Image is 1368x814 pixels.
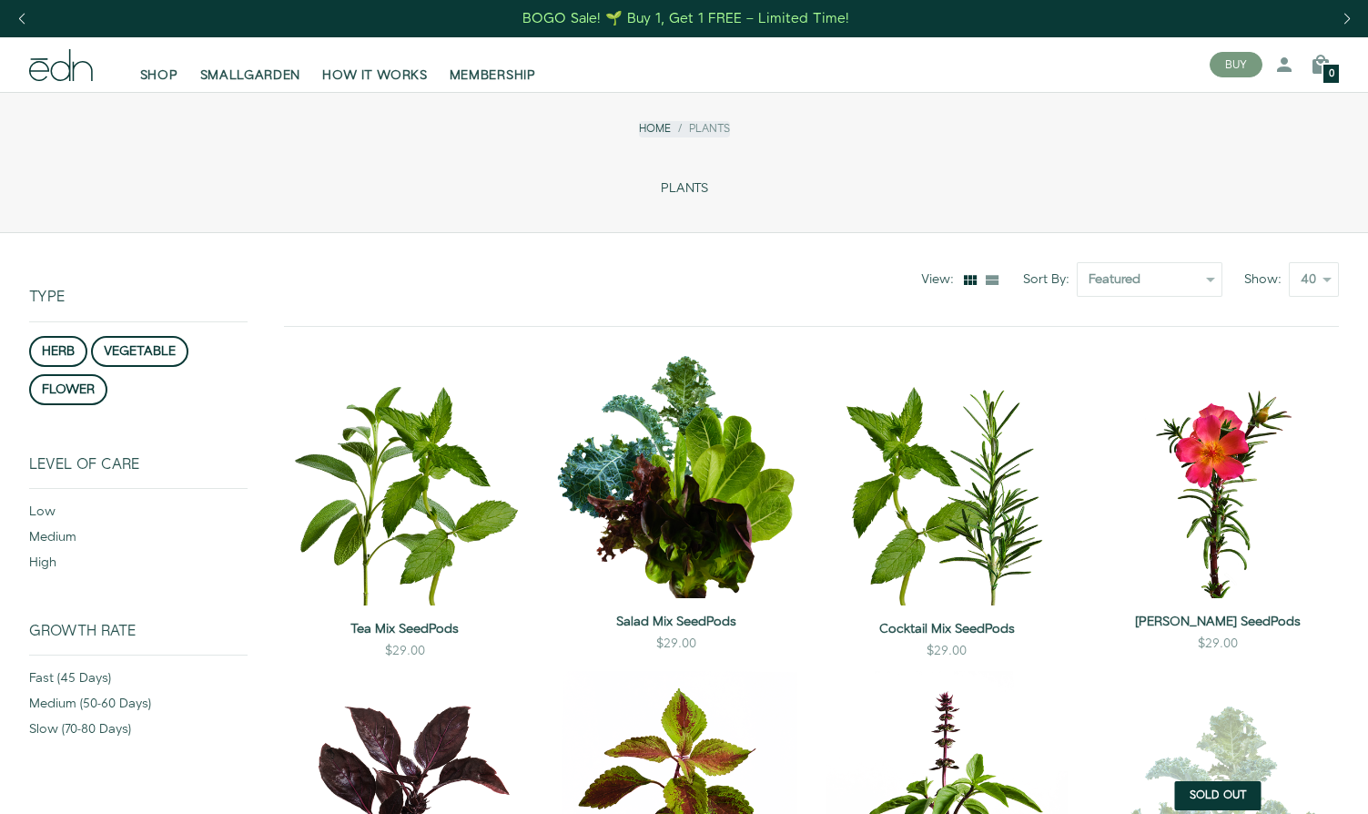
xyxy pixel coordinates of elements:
[826,620,1069,638] a: Cocktail Mix SeedPods
[200,66,301,85] span: SMALLGARDEN
[29,554,248,579] div: high
[555,613,797,631] a: Salad Mix SeedPods
[1198,635,1238,653] div: $29.00
[385,642,425,660] div: $29.00
[639,121,671,137] a: Home
[311,45,438,85] a: HOW IT WORKS
[1210,52,1262,77] button: BUY
[29,669,248,695] div: fast (45 days)
[284,620,526,638] a: Tea Mix SeedPods
[140,66,178,85] span: SHOP
[91,336,188,367] button: vegetable
[322,66,427,85] span: HOW IT WORKS
[671,121,730,137] li: Plants
[1023,270,1077,289] label: Sort By:
[29,336,87,367] button: herb
[826,356,1069,605] img: Cocktail Mix SeedPods
[522,9,849,28] div: BOGO Sale! 🌱 Buy 1, Get 1 FREE – Limited Time!
[439,45,547,85] a: MEMBERSHIP
[29,720,248,746] div: slow (70-80 days)
[656,635,696,653] div: $29.00
[29,695,248,720] div: medium (50-60 days)
[1244,270,1289,289] label: Show:
[639,121,730,137] nav: breadcrumbs
[450,66,536,85] span: MEMBERSHIP
[521,5,851,33] a: BOGO Sale! 🌱 Buy 1, Get 1 FREE – Limited Time!
[29,503,248,528] div: low
[29,456,248,488] div: Level of Care
[661,181,708,197] span: PLANTS
[921,270,961,289] div: View:
[189,45,312,85] a: SMALLGARDEN
[129,45,189,85] a: SHOP
[29,374,107,405] button: flower
[29,233,248,321] div: Type
[1329,69,1334,79] span: 0
[555,356,797,598] img: Salad Mix SeedPods
[1097,356,1339,598] img: Moss Rose SeedPods
[29,623,248,655] div: Growth Rate
[29,528,248,554] div: medium
[927,642,967,660] div: $29.00
[1190,790,1247,801] span: Sold Out
[284,356,526,605] img: Tea Mix SeedPods
[1097,613,1339,631] a: [PERSON_NAME] SeedPods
